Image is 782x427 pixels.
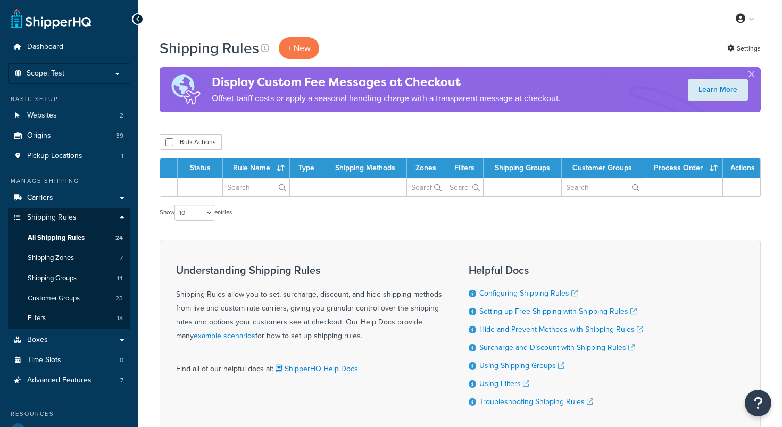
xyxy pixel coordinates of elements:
h3: Understanding Shipping Rules [176,264,442,276]
span: Time Slots [27,356,61,365]
span: Carriers [27,194,53,203]
a: example scenarios [194,330,255,341]
li: Origins [8,126,130,146]
span: Dashboard [27,43,63,52]
li: Time Slots [8,350,130,370]
h3: Helpful Docs [469,264,643,276]
a: Surcharge and Discount with Shipping Rules [479,342,635,353]
li: Shipping Groups [8,269,130,288]
span: 7 [120,254,123,263]
span: Pickup Locations [27,152,82,161]
th: Rule Name [223,158,290,178]
input: Search [445,178,483,196]
span: 1 [121,152,123,161]
a: Troubleshooting Shipping Rules [479,396,593,407]
span: All Shipping Rules [28,233,85,242]
a: Time Slots 0 [8,350,130,370]
li: Advanced Features [8,371,130,390]
a: Shipping Groups 14 [8,269,130,288]
span: 23 [115,294,123,303]
a: Websites 2 [8,106,130,125]
li: Shipping Rules [8,208,130,329]
input: Search [407,178,445,196]
span: 39 [116,131,123,140]
span: Customer Groups [28,294,80,303]
span: 14 [117,274,123,283]
th: Customer Groups [562,158,643,178]
a: Origins 39 [8,126,130,146]
h1: Shipping Rules [160,38,259,58]
button: Open Resource Center [745,390,771,416]
th: Shipping Groups [484,158,562,178]
li: Shipping Zones [8,248,130,268]
th: Actions [723,158,760,178]
a: Customer Groups 23 [8,289,130,308]
li: Customer Groups [8,289,130,308]
span: 18 [117,314,123,323]
a: Learn More [688,79,748,101]
a: All Shipping Rules 24 [8,228,130,248]
p: + New [279,37,319,59]
span: 0 [120,356,123,365]
a: Carriers [8,188,130,208]
a: Shipping Zones 7 [8,248,130,268]
span: 7 [120,376,123,385]
a: Advanced Features 7 [8,371,130,390]
li: Websites [8,106,130,125]
a: Using Filters [479,378,529,389]
input: Search [223,178,289,196]
span: Shipping Groups [28,274,77,283]
th: Process Order [643,158,723,178]
div: Find all of our helpful docs at: [176,354,442,376]
img: duties-banner-06bc72dcb5fe05cb3f9472aba00be2ae8eb53ab6f0d8bb03d382ba314ac3c341.png [160,67,212,112]
a: Hide and Prevent Methods with Shipping Rules [479,324,643,335]
span: Advanced Features [27,376,91,385]
a: Setting up Free Shipping with Shipping Rules [479,306,637,317]
th: Shipping Methods [323,158,407,178]
li: Filters [8,308,130,328]
li: Pickup Locations [8,146,130,166]
div: Shipping Rules allow you to set, surcharge, discount, and hide shipping methods from live and cus... [176,264,442,343]
span: 2 [120,111,123,120]
input: Search [562,178,643,196]
th: Zones [407,158,445,178]
h4: Display Custom Fee Messages at Checkout [212,73,561,91]
a: Dashboard [8,37,130,57]
a: Pickup Locations 1 [8,146,130,166]
th: Status [178,158,223,178]
th: Filters [445,158,484,178]
th: Type [290,158,323,178]
p: Offset tariff costs or apply a seasonal handling charge with a transparent message at checkout. [212,91,561,106]
div: Manage Shipping [8,177,130,186]
a: ShipperHQ Home [11,8,91,29]
a: Configuring Shipping Rules [479,288,578,299]
a: Filters 18 [8,308,130,328]
span: Shipping Rules [27,213,77,222]
span: 24 [115,233,123,242]
select: Showentries [174,205,214,221]
a: ShipperHQ Help Docs [273,363,358,374]
div: Basic Setup [8,95,130,104]
div: Resources [8,409,130,418]
a: Using Shipping Groups [479,360,564,371]
span: Origins [27,131,51,140]
span: Shipping Zones [28,254,74,263]
li: All Shipping Rules [8,228,130,248]
span: Websites [27,111,57,120]
button: Bulk Actions [160,134,222,150]
a: Shipping Rules [8,208,130,228]
a: Boxes [8,330,130,350]
span: Scope: Test [27,69,64,78]
span: Boxes [27,336,48,345]
span: Filters [28,314,46,323]
label: Show entries [160,205,232,221]
a: Settings [727,41,761,56]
